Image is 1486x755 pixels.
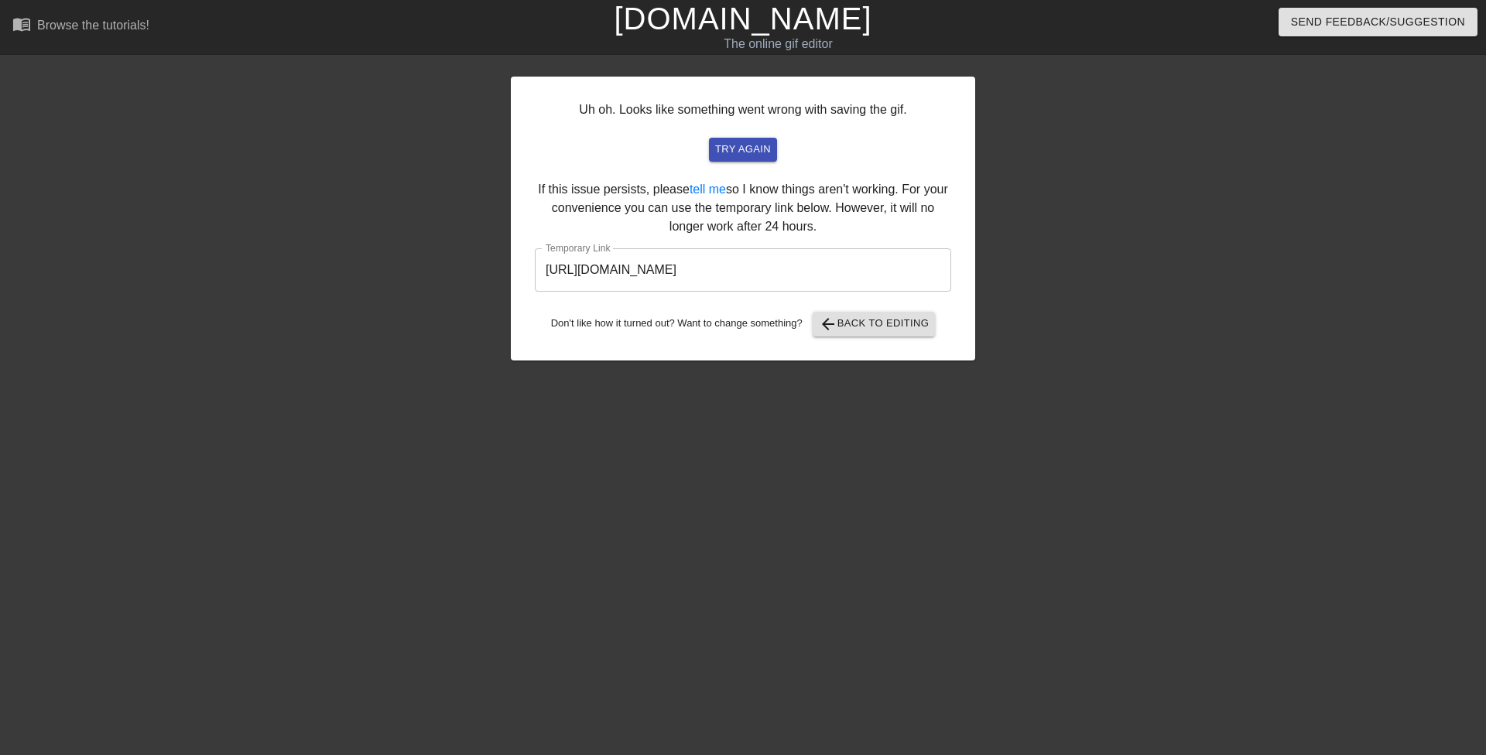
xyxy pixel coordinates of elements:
div: Uh oh. Looks like something went wrong with saving the gif. If this issue persists, please so I k... [511,77,975,360]
div: Don't like how it turned out? Want to change something? [535,312,951,337]
button: Back to Editing [813,312,936,337]
span: menu_book [12,15,31,33]
span: try again [715,141,771,159]
div: The online gif editor [503,35,1053,53]
button: try again [709,138,777,162]
div: Browse the tutorials! [37,19,149,32]
input: bare [535,248,951,292]
a: tell me [690,183,726,196]
a: [DOMAIN_NAME] [614,2,871,36]
span: arrow_back [819,315,837,333]
span: Send Feedback/Suggestion [1291,12,1465,32]
button: Send Feedback/Suggestion [1279,8,1477,36]
a: Browse the tutorials! [12,15,149,39]
span: Back to Editing [819,315,930,333]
